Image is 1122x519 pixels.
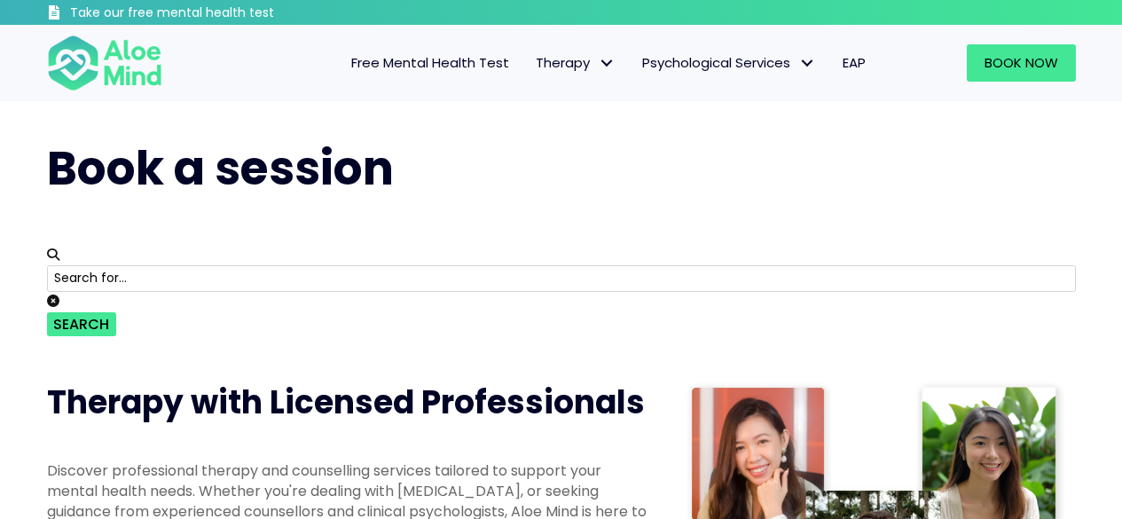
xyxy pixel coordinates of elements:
span: Book Now [985,53,1058,72]
span: Free Mental Health Test [351,53,509,72]
h3: Take our free mental health test [70,4,369,22]
button: Search [47,312,116,336]
nav: Menu [185,44,879,82]
span: Therapy with Licensed Professionals [47,380,645,425]
a: Free Mental Health Test [338,44,522,82]
span: Psychological Services [642,53,816,72]
span: Psychological Services: submenu [795,51,820,76]
a: TherapyTherapy: submenu [522,44,629,82]
a: Take our free mental health test [47,4,369,25]
span: Therapy [536,53,616,72]
img: Aloe mind Logo [47,34,162,92]
input: Search for... [47,265,1076,293]
span: Book a session [47,136,394,201]
a: Book Now [967,44,1076,82]
a: Psychological ServicesPsychological Services: submenu [629,44,829,82]
span: Therapy: submenu [594,51,620,76]
a: EAP [829,44,879,82]
span: EAP [843,53,866,72]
